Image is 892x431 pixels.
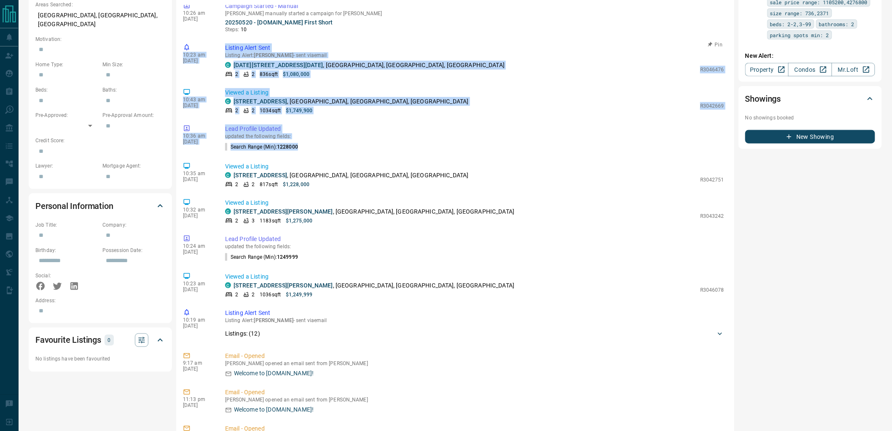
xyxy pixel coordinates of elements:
[225,88,724,97] p: Viewed a Listing
[35,111,98,119] p: Pre-Approved:
[35,221,98,229] p: Job Title:
[283,70,309,78] p: $1,080,000
[183,171,212,176] p: 10:35 am
[183,397,212,403] p: 11:13 pm
[225,143,298,151] p: Search Range (Min) :
[183,97,212,103] p: 10:43 am
[235,107,238,114] p: 2
[235,291,238,298] p: 2
[225,253,298,261] p: Search Range (Min) :
[35,333,101,347] h2: Favourite Listings
[183,361,212,366] p: 9:17 am
[225,272,724,281] p: Viewed a Listing
[225,388,724,397] p: Email - Opened
[235,181,238,188] p: 2
[252,107,255,114] p: 2
[254,317,293,323] span: [PERSON_NAME]
[260,107,281,114] p: 1034 sqft
[102,111,165,119] p: Pre-Approval Amount:
[260,181,278,188] p: 817 sqft
[234,208,333,215] a: [STREET_ADDRESS][PERSON_NAME]
[703,41,728,49] button: Pin
[35,199,113,213] h2: Personal Information
[234,62,323,68] a: [DATE][STREET_ADDRESS][DATE]
[234,369,314,378] p: Welcome to [DOMAIN_NAME]!
[745,114,875,122] p: No showings booked
[225,11,724,16] p: [PERSON_NAME] manually started a campaign for [PERSON_NAME]
[35,1,165,8] p: Areas Searched:
[183,176,212,182] p: [DATE]
[183,139,212,145] p: [DATE]
[225,52,724,58] p: Listing Alert : - sent via email
[745,89,875,109] div: Showings
[260,217,281,225] p: 1183 sqft
[745,52,875,60] p: New Alert:
[102,162,165,170] p: Mortgage Agent:
[234,61,505,70] p: , [GEOGRAPHIC_DATA], [GEOGRAPHIC_DATA], [GEOGRAPHIC_DATA]
[183,10,212,16] p: 10:26 am
[183,103,212,108] p: [DATE]
[183,249,212,255] p: [DATE]
[234,282,333,289] a: [STREET_ADDRESS][PERSON_NAME]
[102,247,165,254] p: Possession Date:
[260,70,278,78] p: 836 sqft
[252,181,255,188] p: 2
[225,352,724,361] p: Email - Opened
[35,86,98,94] p: Beds:
[241,27,247,33] span: 10
[234,98,287,105] a: [STREET_ADDRESS]
[183,207,212,213] p: 10:32 am
[286,107,312,114] p: $1,749,900
[225,162,724,171] p: Viewed a Listing
[225,326,724,342] div: Listings: (12)
[225,26,724,33] p: Steps:
[745,92,781,106] h2: Showings
[183,58,212,64] p: [DATE]
[234,171,469,180] p: , [GEOGRAPHIC_DATA], [GEOGRAPHIC_DATA], [GEOGRAPHIC_DATA]
[35,330,165,350] div: Favourite Listings0
[183,317,212,323] p: 10:19 am
[225,209,231,214] div: condos.ca
[183,281,212,287] p: 10:23 am
[745,130,875,144] button: New Showing
[286,217,312,225] p: $1,275,000
[35,247,98,254] p: Birthday:
[225,172,231,178] div: condos.ca
[183,16,212,22] p: [DATE]
[35,137,165,144] p: Credit Score:
[700,212,724,220] p: R3043242
[225,235,724,244] p: Lead Profile Updated
[234,97,469,106] p: , [GEOGRAPHIC_DATA], [GEOGRAPHIC_DATA], [GEOGRAPHIC_DATA]
[183,243,212,249] p: 10:24 am
[770,31,829,39] span: parking spots min: 2
[252,70,255,78] p: 2
[234,281,514,290] p: , [GEOGRAPHIC_DATA], [GEOGRAPHIC_DATA], [GEOGRAPHIC_DATA]
[225,2,724,11] p: Campaign Started - Manual
[700,102,724,110] p: R3042669
[700,286,724,294] p: R3046078
[252,291,255,298] p: 2
[225,133,724,139] p: updated the following fields:
[788,63,832,76] a: Condos
[235,217,238,225] p: 2
[225,361,724,367] p: [PERSON_NAME] opened an email sent from [PERSON_NAME]
[252,217,255,225] p: 3
[183,323,212,329] p: [DATE]
[277,144,298,150] span: 1228000
[832,63,875,76] a: Mr.Loft
[225,329,260,338] p: Listings: ( 12 )
[35,35,165,43] p: Motivation:
[102,86,165,94] p: Baths:
[225,62,231,68] div: condos.ca
[225,397,724,403] p: [PERSON_NAME] opened an email sent from [PERSON_NAME]
[234,207,514,216] p: , [GEOGRAPHIC_DATA], [GEOGRAPHIC_DATA], [GEOGRAPHIC_DATA]
[234,406,314,415] p: Welcome to [DOMAIN_NAME]!
[235,70,238,78] p: 2
[102,61,165,68] p: Min Size:
[225,19,333,26] a: 20250520 - [DOMAIN_NAME] First Short
[819,20,854,28] span: bathrooms: 2
[745,63,789,76] a: Property
[700,66,724,73] p: R3046476
[35,61,98,68] p: Home Type:
[183,213,212,219] p: [DATE]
